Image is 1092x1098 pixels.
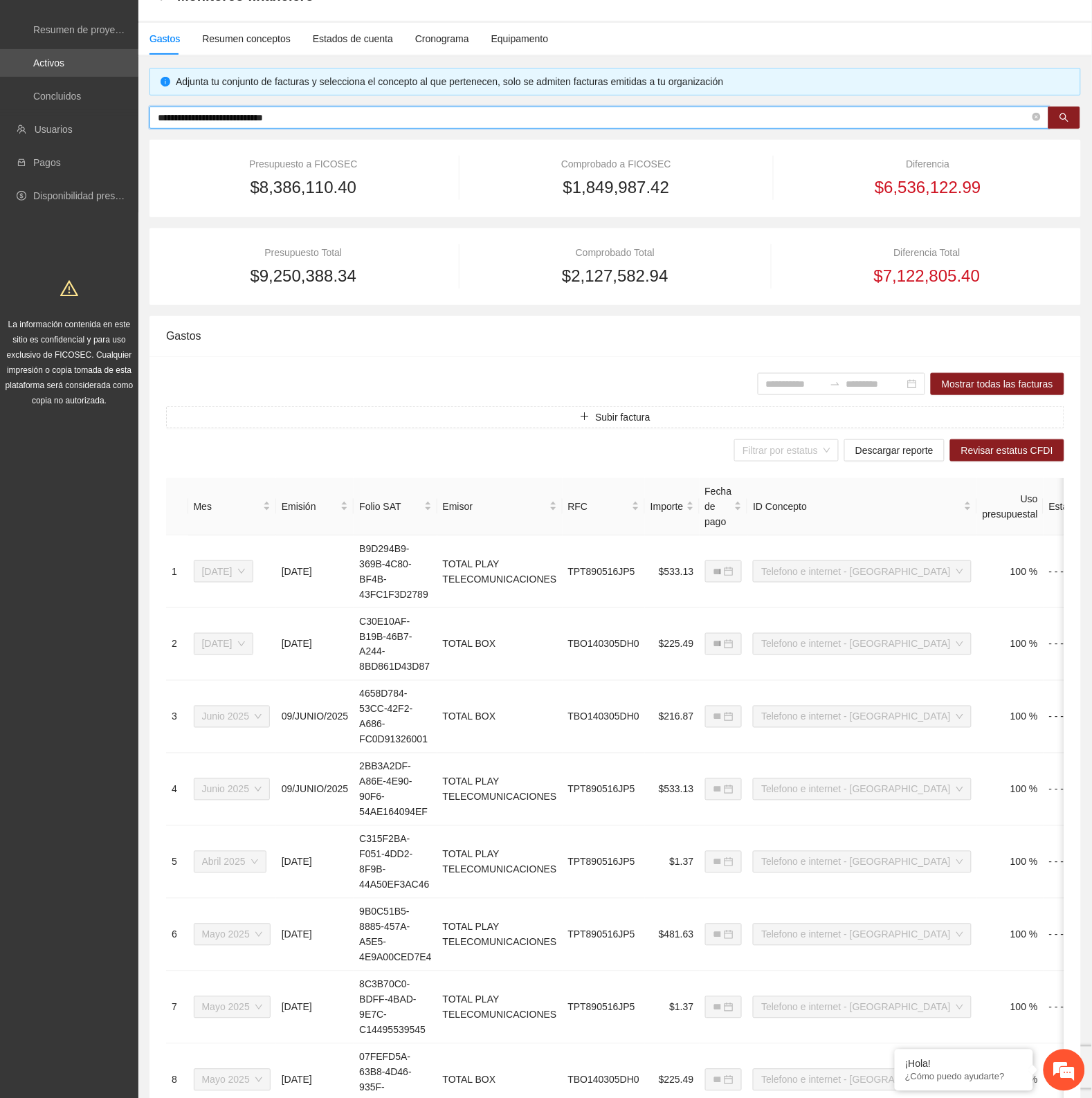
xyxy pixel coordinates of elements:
td: $216.87 [645,681,699,753]
span: $6,536,122.99 [875,174,981,201]
td: TOTAL PLAY TELECOMUNICACIONES [437,753,563,826]
span: swap-right [830,378,841,390]
td: [DATE] [276,536,354,608]
span: Telefono e internet - Chihuahua [761,779,963,800]
td: TPT890516JP5 [563,753,646,826]
span: Telefono e internet - Chihuahua [761,997,963,1018]
span: La información contenida en este sitio es confidencial y para uso exclusivo de FICOSEC. Cualquier... [6,320,134,405]
td: 4658D784-53CC-42F2-A686-FC0D91326001 [354,681,437,753]
button: Mostrar todas las facturas [931,373,1064,395]
span: Mostrar todas las facturas [942,376,1053,392]
a: Pagos [33,157,61,168]
span: Descargar reporte [855,443,934,458]
span: Telefono e internet - Chihuahua [761,561,963,582]
p: ¿Cómo puedo ayudarte? [905,1072,1023,1082]
div: Resumen conceptos [202,31,291,46]
th: Importe [645,478,699,536]
td: 100 % [977,536,1044,608]
th: Emisor [437,478,563,536]
th: RFC [563,478,646,536]
td: TOTAL PLAY TELECOMUNICACIONES [437,826,563,899]
span: $8,386,110.40 [251,174,356,201]
button: plusSubir factura [166,406,1064,428]
span: Estatus [1049,499,1082,514]
th: Fecha de pago [700,478,748,536]
div: Presupuesto a FICOSEC [166,156,441,172]
td: $481.63 [645,899,699,971]
a: Disponibilidad presupuestal [33,190,152,201]
span: close-circle [1032,113,1041,121]
td: TOTAL PLAY TELECOMUNICACIONES [437,971,563,1044]
td: B9D294B9-369B-4C80-BF4B-43FC1F3D2789 [354,536,437,608]
td: TBO140305DH0 [563,681,646,753]
span: Abril 2025 [202,852,258,872]
button: search [1048,107,1080,129]
span: warning [60,280,78,298]
a: Activos [33,57,64,68]
th: Uso presupuestal [977,478,1044,536]
span: RFC [568,499,630,514]
td: 6 [166,899,188,971]
span: $2,127,582.94 [562,263,668,289]
td: [DATE] [276,971,354,1044]
td: 100 % [977,608,1044,681]
span: $7,122,805.40 [874,263,980,289]
td: 2BB3A2DF-A86E-4E90-90F6-54AE164094EF [354,753,437,826]
span: Telefono e internet - Chihuahua [761,634,963,655]
td: 5 [166,826,188,899]
span: search [1059,113,1069,124]
td: $225.49 [645,608,699,681]
span: $1,849,987.42 [563,174,669,201]
td: [DATE] [276,826,354,899]
span: Mayo 2025 [202,924,262,945]
td: 09/JUNIO/2025 [276,681,354,753]
th: Mes [188,478,276,536]
div: Chatee con nosotros ahora [72,71,233,89]
td: TPT890516JP5 [563,826,646,899]
span: Junio 2025 [202,706,262,727]
td: 9B0C51B5-8885-457A-A5E5-4E9A00CED7E4 [354,899,437,971]
div: Diferencia Total [790,245,1064,260]
div: Diferencia [792,156,1064,172]
div: ¡Hola! [905,1059,1023,1070]
td: 100 % [977,681,1044,753]
td: TOTAL BOX [437,681,563,753]
td: $1.37 [645,826,699,899]
span: $9,250,388.34 [251,263,356,289]
th: Emisión [276,478,354,536]
span: Folio SAT [359,499,421,514]
td: TPT890516JP5 [563,971,646,1044]
span: close-circle [1032,111,1041,125]
td: TOTAL BOX [437,608,563,681]
div: Adjunta tu conjunto de facturas y selecciona el concepto al que pertenecen, solo se admiten factu... [176,74,1070,89]
td: TPT890516JP5 [563,899,646,971]
span: to [830,378,841,390]
th: ID Concepto [747,478,976,536]
span: Junio 2025 [202,779,262,800]
div: Comprobado Total [478,245,753,260]
td: C30E10AF-B19B-46B7-A244-8BD861D43D87 [354,608,437,681]
td: TBO140305DH0 [563,608,646,681]
div: Minimizar ventana de chat en vivo [227,7,260,40]
span: Subir factura [595,410,650,425]
div: Comprobado a FICOSEC [478,156,754,172]
span: Fecha de pago [705,484,732,529]
td: 4 [166,753,188,826]
td: 1 [166,536,188,608]
a: Concluidos [33,91,81,102]
td: 3 [166,681,188,753]
td: C315F2BA-F051-4DD2-8F9B-44A50EF3AC46 [354,826,437,899]
td: TPT890516JP5 [563,536,646,608]
td: 2 [166,608,188,681]
span: Julio 2025 [202,634,245,655]
span: Mayo 2025 [202,997,262,1018]
td: $1.37 [645,971,699,1044]
span: Telefono e internet - Chihuahua [761,852,963,872]
span: Emisor [443,499,547,514]
td: 100 % [977,826,1044,899]
span: Mes [194,499,260,514]
span: ID Concepto [753,499,961,514]
textarea: Escriba su mensaje y pulse “Intro” [7,378,264,426]
span: Importe [650,499,683,514]
td: $533.13 [645,536,699,608]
